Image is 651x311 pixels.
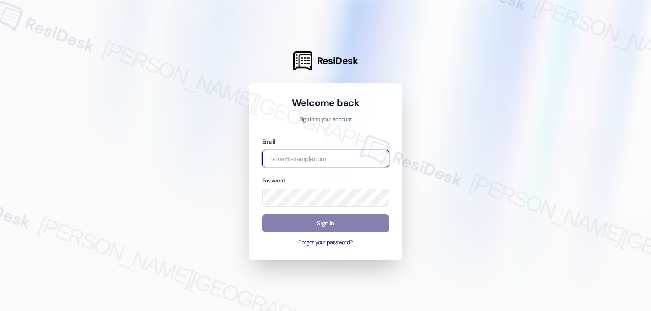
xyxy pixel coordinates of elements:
label: Password [262,177,286,184]
input: name@example.com [262,150,389,168]
p: Sign in to your account [262,116,389,124]
img: ResiDesk Logo [293,51,312,70]
button: Forgot your password? [262,239,389,247]
h1: Welcome back [262,97,389,109]
button: Sign In [262,214,389,232]
span: ResiDesk [317,54,358,67]
label: Email [262,138,275,145]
